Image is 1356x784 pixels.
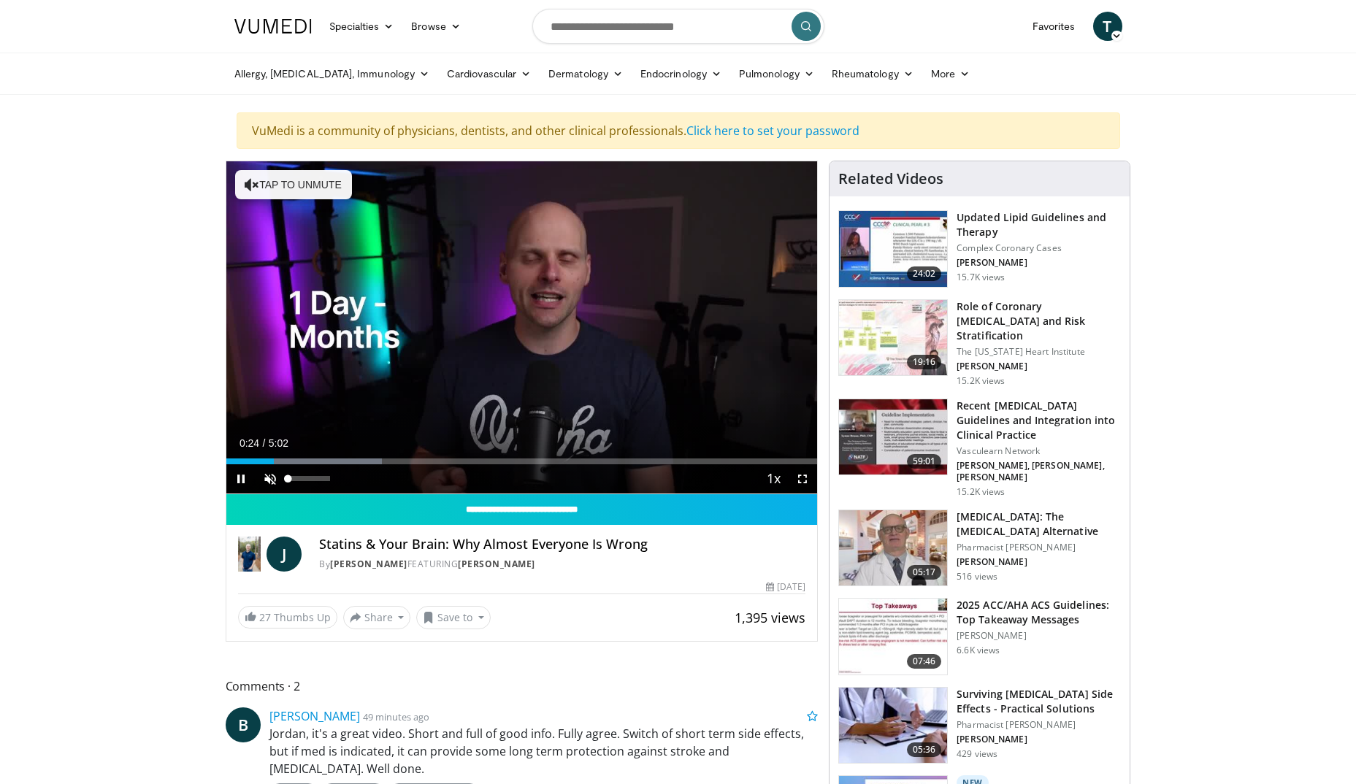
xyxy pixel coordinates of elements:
span: 59:01 [907,454,942,469]
span: 05:36 [907,742,942,757]
p: 516 views [957,571,997,583]
button: Tap to unmute [235,170,352,199]
p: Pharmacist [PERSON_NAME] [957,542,1121,553]
img: ce9609b9-a9bf-4b08-84dd-8eeb8ab29fc6.150x105_q85_crop-smart_upscale.jpg [839,510,947,586]
a: [PERSON_NAME] [269,708,360,724]
span: 0:24 [240,437,259,449]
a: 07:46 2025 ACC/AHA ACS Guidelines: Top Takeaway Messages [PERSON_NAME] 6.6K views [838,598,1121,675]
h3: Role of Coronary [MEDICAL_DATA] and Risk Stratification [957,299,1121,343]
h3: Surviving [MEDICAL_DATA] Side Effects - Practical Solutions [957,687,1121,716]
a: 59:01 Recent [MEDICAL_DATA] Guidelines and Integration into Clinical Practice Vasculearn Network ... [838,399,1121,498]
p: 15.2K views [957,375,1005,387]
a: 19:16 Role of Coronary [MEDICAL_DATA] and Risk Stratification The [US_STATE] Heart Institute [PER... [838,299,1121,387]
a: B [226,707,261,742]
p: Complex Coronary Cases [957,242,1121,254]
div: By FEATURING [319,558,805,571]
span: / [263,437,266,449]
a: Dermatology [540,59,632,88]
button: Fullscreen [788,464,817,493]
h3: Recent [MEDICAL_DATA] Guidelines and Integration into Clinical Practice [957,399,1121,442]
button: Unmute [256,464,285,493]
h3: 2025 ACC/AHA ACS Guidelines: Top Takeaway Messages [957,598,1121,627]
img: Dr. Jordan Rennicke [238,537,261,572]
p: Pharmacist [PERSON_NAME] [957,719,1121,731]
img: 369ac253-1227-4c00-b4e1-6e957fd240a8.150x105_q85_crop-smart_upscale.jpg [839,599,947,675]
a: Endocrinology [632,59,730,88]
p: 429 views [957,748,997,760]
span: 5:02 [269,437,288,449]
p: 15.7K views [957,272,1005,283]
h4: Related Videos [838,170,943,188]
a: J [267,537,302,572]
span: 19:16 [907,355,942,369]
button: Playback Rate [759,464,788,493]
p: [PERSON_NAME] [957,361,1121,372]
span: 27 [259,610,271,624]
span: 05:17 [907,565,942,580]
h3: [MEDICAL_DATA]: The [MEDICAL_DATA] Alternative [957,510,1121,539]
a: Click here to set your password [686,123,859,139]
p: 15.2K views [957,486,1005,498]
button: Share [343,606,411,629]
video-js: Video Player [226,161,818,494]
p: Vasculearn Network [957,445,1121,457]
p: [PERSON_NAME], [PERSON_NAME], [PERSON_NAME] [957,460,1121,483]
div: Progress Bar [226,458,818,464]
div: Volume Level [288,476,330,481]
p: [PERSON_NAME] [957,630,1121,642]
div: [DATE] [766,580,805,593]
a: 24:02 Updated Lipid Guidelines and Therapy Complex Coronary Cases [PERSON_NAME] 15.7K views [838,210,1121,288]
span: Comments 2 [226,677,819,696]
p: [PERSON_NAME] [957,734,1121,745]
div: VuMedi is a community of physicians, dentists, and other clinical professionals. [237,112,1120,149]
a: Browse [402,12,470,41]
img: VuMedi Logo [234,19,312,34]
a: [PERSON_NAME] [330,558,407,570]
button: Save to [416,606,491,629]
input: Search topics, interventions [532,9,824,44]
img: 1efa8c99-7b8a-4ab5-a569-1c219ae7bd2c.150x105_q85_crop-smart_upscale.jpg [839,300,947,376]
a: Pulmonology [730,59,823,88]
button: Pause [226,464,256,493]
p: [PERSON_NAME] [957,556,1121,568]
a: Specialties [321,12,403,41]
img: 87825f19-cf4c-4b91-bba1-ce218758c6bb.150x105_q85_crop-smart_upscale.jpg [839,399,947,475]
span: 1,395 views [735,609,805,626]
span: 07:46 [907,654,942,669]
a: 05:36 Surviving [MEDICAL_DATA] Side Effects - Practical Solutions Pharmacist [PERSON_NAME] [PERSO... [838,687,1121,764]
h3: Updated Lipid Guidelines and Therapy [957,210,1121,239]
a: Allergy, [MEDICAL_DATA], Immunology [226,59,439,88]
a: 05:17 [MEDICAL_DATA]: The [MEDICAL_DATA] Alternative Pharmacist [PERSON_NAME] [PERSON_NAME] 516 v... [838,510,1121,587]
img: 77f671eb-9394-4acc-bc78-a9f077f94e00.150x105_q85_crop-smart_upscale.jpg [839,211,947,287]
p: [PERSON_NAME] [957,257,1121,269]
a: Favorites [1024,12,1084,41]
p: The [US_STATE] Heart Institute [957,346,1121,358]
p: 6.6K views [957,645,1000,656]
span: 24:02 [907,266,942,281]
small: 49 minutes ago [363,710,429,723]
a: More [922,59,978,88]
img: 1778299e-4205-438f-a27e-806da4d55abe.150x105_q85_crop-smart_upscale.jpg [839,688,947,764]
a: Cardiovascular [438,59,540,88]
h4: Statins & Your Brain: Why Almost Everyone Is Wrong [319,537,805,553]
a: [PERSON_NAME] [458,558,535,570]
a: T [1093,12,1122,41]
a: Rheumatology [823,59,922,88]
p: Jordan, it's a great video. Short and full of good info. Fully agree. Switch of short term side e... [269,725,819,777]
a: 27 Thumbs Up [238,606,337,629]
